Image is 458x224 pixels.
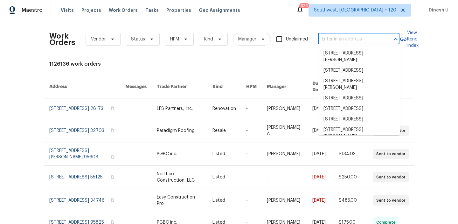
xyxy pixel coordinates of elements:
button: Copy Address [109,127,115,133]
th: Messages [120,75,152,98]
li: [STREET_ADDRESS][PERSON_NAME] [318,125,400,142]
span: Kind [204,36,213,42]
button: Copy Address [109,105,115,111]
td: - [241,166,262,189]
th: Manager [262,75,307,98]
div: 626 [301,3,308,9]
td: [PERSON_NAME] [262,142,307,166]
span: Dinesh U [426,7,448,13]
td: Northco Construction, LLC [152,166,207,189]
li: [STREET_ADDRESS][PERSON_NAME] [318,76,400,93]
td: - [241,189,262,212]
span: Vendor [91,36,106,42]
li: [STREET_ADDRESS] [318,93,400,104]
th: HPM [241,75,262,98]
span: Manager [238,36,256,42]
button: Copy Address [109,154,115,160]
th: Kind [207,75,241,98]
span: Visits [61,7,74,13]
td: [PERSON_NAME] [262,98,307,119]
td: LFS Partners, Inc. [152,98,207,119]
a: View Reno Index [399,30,419,49]
span: HPM [170,36,179,42]
h2: Work Orders [49,33,75,46]
li: [STREET_ADDRESS] [318,114,400,125]
td: - [241,98,262,119]
td: Listed [207,142,241,166]
td: Renovation [207,98,241,119]
span: Properties [166,7,191,13]
span: Maestro [22,7,43,13]
button: Close [391,35,400,44]
td: - [262,166,307,189]
li: [STREET_ADDRESS] [318,65,400,76]
td: [PERSON_NAME] [262,189,307,212]
input: Enter in an address [318,34,382,44]
td: Resale [207,119,241,142]
li: [STREET_ADDRESS] [318,104,400,114]
td: Listed [207,189,241,212]
td: PGBC inc. [152,142,207,166]
span: Work Orders [109,7,138,13]
th: Trade Partner [152,75,207,98]
td: Listed [207,166,241,189]
span: Tasks [145,8,159,12]
div: 1126136 work orders [49,61,409,67]
td: - [241,119,262,142]
button: Copy Address [109,197,115,203]
td: Easy Construction Pro [152,189,207,212]
th: Address [44,75,120,98]
span: Projects [81,7,101,13]
th: Due Date [307,75,334,98]
span: Unclaimed [286,36,308,43]
span: Status [131,36,145,42]
span: Southwest, [GEOGRAPHIC_DATA] + 120 [314,7,396,13]
td: Paradigm Roofing [152,119,207,142]
button: Copy Address [109,174,115,180]
span: Geo Assignments [199,7,240,13]
td: [PERSON_NAME] A [262,119,307,142]
td: - [241,142,262,166]
li: [STREET_ADDRESS][PERSON_NAME] [318,48,400,65]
